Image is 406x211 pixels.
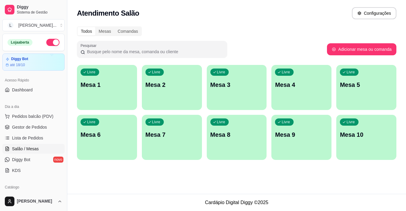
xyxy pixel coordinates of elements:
div: Loja aberta [8,39,32,46]
span: Salão / Mesas [12,146,39,152]
button: LivreMesa 5 [336,65,396,110]
button: Alterar Status [46,39,60,46]
p: Mesa 8 [210,130,263,139]
span: Sistema de Gestão [17,10,62,15]
span: Diggy [17,5,62,10]
button: Select a team [2,19,65,31]
a: KDS [2,166,65,175]
p: Livre [217,70,225,75]
p: Mesa 6 [81,130,133,139]
button: LivreMesa 8 [207,115,267,160]
p: Livre [282,70,290,75]
div: Dia a dia [2,102,65,112]
a: Diggy Botaté 18/10 [2,54,65,71]
p: Mesa 7 [145,130,198,139]
label: Pesquisar [81,43,99,48]
div: [PERSON_NAME] ... [18,22,56,28]
p: Mesa 10 [340,130,393,139]
p: Livre [87,120,96,124]
button: LivreMesa 6 [77,115,137,160]
p: Mesa 2 [145,81,198,89]
p: Livre [282,120,290,124]
span: Dashboard [12,87,33,93]
button: LivreMesa 9 [271,115,331,160]
a: Dashboard [2,85,65,95]
p: Mesa 5 [340,81,393,89]
a: Salão / Mesas [2,144,65,154]
span: Diggy Bot [12,157,30,163]
button: LivreMesa 7 [142,115,202,160]
p: Livre [346,70,355,75]
a: Lista de Pedidos [2,133,65,143]
button: Adicionar mesa ou comanda [327,43,396,55]
span: [PERSON_NAME] [17,199,55,204]
p: Mesa 3 [210,81,263,89]
span: KDS [12,167,21,173]
h2: Atendimento Salão [77,8,139,18]
button: LivreMesa 1 [77,65,137,110]
div: Todos [78,27,95,35]
article: Diggy Bot [11,57,28,61]
button: Configurações [352,7,396,19]
span: L [8,22,14,28]
button: LivreMesa 10 [336,115,396,160]
p: Livre [346,120,355,124]
a: Diggy Botnovo [2,155,65,164]
a: DiggySistema de Gestão [2,2,65,17]
button: [PERSON_NAME] [2,194,65,209]
span: Gestor de Pedidos [12,124,47,130]
div: Comandas [114,27,142,35]
footer: Cardápio Digital Diggy © 2025 [67,194,406,211]
p: Livre [152,120,160,124]
input: Pesquisar [85,49,224,55]
p: Livre [152,70,160,75]
a: Gestor de Pedidos [2,122,65,132]
p: Mesa 4 [275,81,328,89]
button: Pedidos balcão (PDV) [2,112,65,121]
div: Mesas [95,27,114,35]
div: Acesso Rápido [2,75,65,85]
button: LivreMesa 3 [207,65,267,110]
p: Mesa 9 [275,130,328,139]
div: Catálogo [2,182,65,192]
p: Livre [87,70,96,75]
span: Lista de Pedidos [12,135,43,141]
p: Livre [217,120,225,124]
button: LivreMesa 4 [271,65,331,110]
article: até 18/10 [10,63,25,67]
button: LivreMesa 2 [142,65,202,110]
p: Mesa 1 [81,81,133,89]
span: Pedidos balcão (PDV) [12,113,53,119]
